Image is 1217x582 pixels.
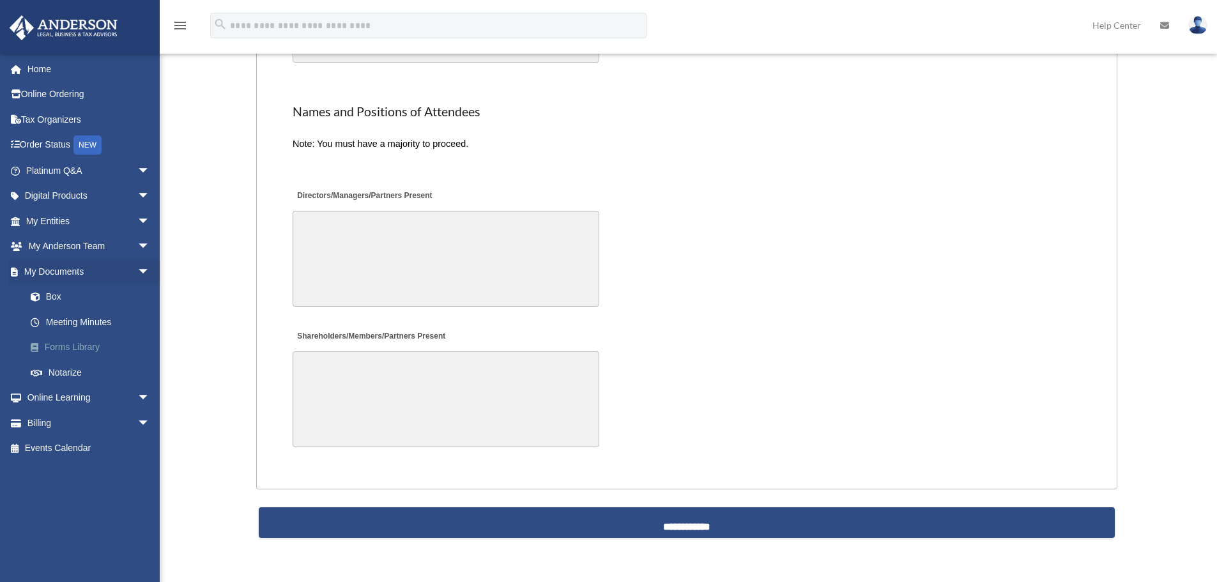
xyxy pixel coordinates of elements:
[18,335,169,360] a: Forms Library
[18,309,163,335] a: Meeting Minutes
[9,208,169,234] a: My Entitiesarrow_drop_down
[9,410,169,436] a: Billingarrow_drop_down
[1188,16,1207,34] img: User Pic
[9,107,169,132] a: Tax Organizers
[172,22,188,33] a: menu
[9,56,169,82] a: Home
[172,18,188,33] i: menu
[137,183,163,210] span: arrow_drop_down
[137,158,163,184] span: arrow_drop_down
[137,234,163,260] span: arrow_drop_down
[213,17,227,31] i: search
[293,103,1081,121] h2: Names and Positions of Attendees
[137,385,163,411] span: arrow_drop_down
[73,135,102,155] div: NEW
[9,234,169,259] a: My Anderson Teamarrow_drop_down
[18,284,169,310] a: Box
[137,410,163,436] span: arrow_drop_down
[9,436,169,461] a: Events Calendar
[9,183,169,209] a: Digital Productsarrow_drop_down
[9,385,169,411] a: Online Learningarrow_drop_down
[137,208,163,234] span: arrow_drop_down
[293,187,436,204] label: Directors/Managers/Partners Present
[9,158,169,183] a: Platinum Q&Aarrow_drop_down
[137,259,163,285] span: arrow_drop_down
[293,328,448,346] label: Shareholders/Members/Partners Present
[9,82,169,107] a: Online Ordering
[9,259,169,284] a: My Documentsarrow_drop_down
[293,139,468,149] span: Note: You must have a majority to proceed.
[9,132,169,158] a: Order StatusNEW
[18,360,169,385] a: Notarize
[6,15,121,40] img: Anderson Advisors Platinum Portal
